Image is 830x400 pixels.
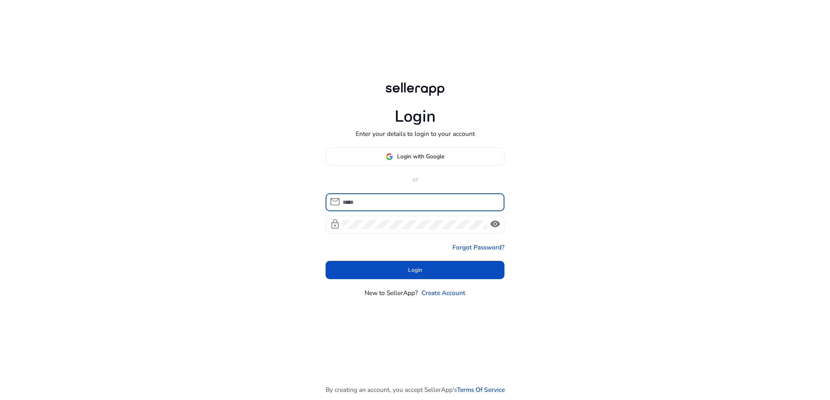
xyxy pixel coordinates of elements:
span: Login [408,266,422,274]
img: google-logo.svg [386,153,393,160]
button: Login [326,261,504,279]
h1: Login [395,107,436,127]
p: Enter your details to login to your account [356,129,475,138]
a: Forgot Password? [452,243,504,252]
a: Terms Of Service [457,385,505,394]
p: or [326,175,504,184]
span: mail [330,197,340,207]
a: Create Account [422,288,465,297]
p: New to SellerApp? [365,288,418,297]
button: Login with Google [326,147,504,166]
span: visibility [490,219,500,230]
span: lock [330,219,340,230]
span: Login with Google [397,152,444,161]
